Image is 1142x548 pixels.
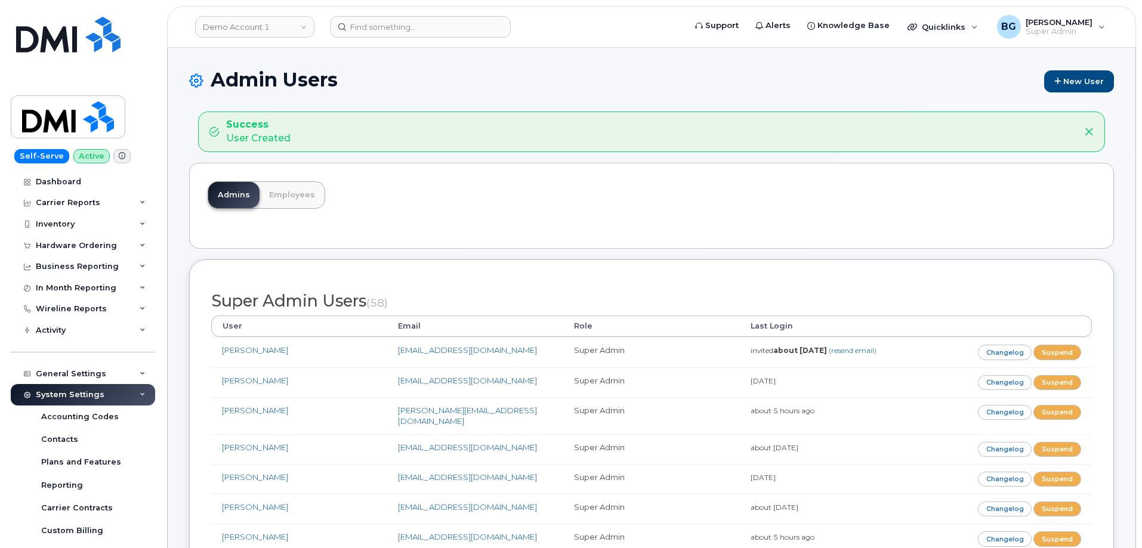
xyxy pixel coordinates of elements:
a: Employees [260,182,325,208]
small: about [DATE] [751,503,798,512]
a: Suspend [1033,531,1081,546]
a: Admins [208,182,260,208]
td: Super Admin [563,494,739,524]
a: Suspend [1033,405,1081,420]
a: [EMAIL_ADDRESS][DOMAIN_NAME] [398,532,537,541]
a: Changelog [978,405,1032,420]
a: Suspend [1033,472,1081,487]
a: Changelog [978,501,1032,516]
a: [PERSON_NAME] [222,405,288,415]
a: [PERSON_NAME] [222,532,288,541]
h2: Super Admin Users [211,292,1092,310]
a: [EMAIL_ADDRESS][DOMAIN_NAME] [398,502,537,512]
td: Super Admin [563,397,739,434]
td: Super Admin [563,464,739,494]
a: Suspend [1033,442,1081,457]
a: Changelog [978,345,1032,360]
strong: Success [226,118,291,132]
th: User [211,315,387,337]
small: about [DATE] [751,443,798,452]
td: Super Admin [563,367,739,397]
a: [EMAIL_ADDRESS][DOMAIN_NAME] [398,376,537,385]
a: Suspend [1033,501,1081,516]
a: [PERSON_NAME] [222,376,288,385]
a: (resend email) [829,346,876,355]
a: [EMAIL_ADDRESS][DOMAIN_NAME] [398,442,537,452]
th: Role [563,315,739,337]
div: User Created [226,118,291,145]
small: (58) [366,296,388,309]
a: [PERSON_NAME] [222,502,288,512]
small: [DATE] [751,473,776,482]
a: [EMAIL_ADDRESS][DOMAIN_NAME] [398,472,537,482]
small: invited [751,346,876,355]
a: [PERSON_NAME][EMAIL_ADDRESS][DOMAIN_NAME] [398,405,537,426]
small: about 5 hours ago [751,406,814,415]
a: [PERSON_NAME] [222,472,288,482]
a: [PERSON_NAME] [222,442,288,452]
td: Super Admin [563,434,739,464]
td: Super Admin [563,337,739,367]
strong: about [DATE] [773,346,827,355]
th: Email [387,315,563,337]
a: Changelog [978,442,1032,457]
a: [PERSON_NAME] [222,345,288,355]
a: Suspend [1033,375,1081,390]
a: Suspend [1033,345,1081,360]
a: Changelog [978,375,1032,390]
a: Changelog [978,531,1032,546]
small: about 5 hours ago [751,532,814,541]
a: [EMAIL_ADDRESS][DOMAIN_NAME] [398,345,537,355]
a: New User [1044,70,1114,92]
th: Last Login [740,315,916,337]
small: [DATE] [751,376,776,385]
a: Changelog [978,472,1032,487]
h1: Admin Users [189,69,1114,92]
